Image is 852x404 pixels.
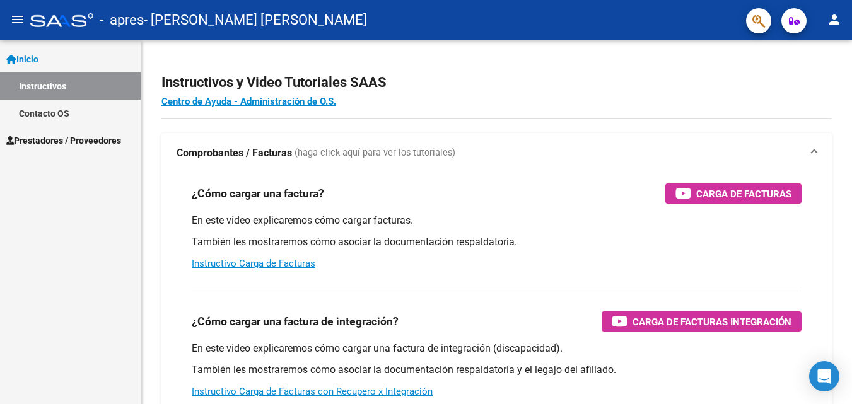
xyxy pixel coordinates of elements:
[192,258,315,269] a: Instructivo Carga de Facturas
[6,134,121,147] span: Prestadores / Proveedores
[827,12,842,27] mat-icon: person
[177,146,292,160] strong: Comprobantes / Facturas
[161,96,336,107] a: Centro de Ayuda - Administración de O.S.
[809,361,839,391] div: Open Intercom Messenger
[633,314,791,330] span: Carga de Facturas Integración
[161,133,832,173] mat-expansion-panel-header: Comprobantes / Facturas (haga click aquí para ver los tutoriales)
[192,185,324,202] h3: ¿Cómo cargar una factura?
[192,386,433,397] a: Instructivo Carga de Facturas con Recupero x Integración
[10,12,25,27] mat-icon: menu
[665,183,802,204] button: Carga de Facturas
[192,235,802,249] p: También les mostraremos cómo asociar la documentación respaldatoria.
[6,52,38,66] span: Inicio
[144,6,367,34] span: - [PERSON_NAME] [PERSON_NAME]
[192,214,802,228] p: En este video explicaremos cómo cargar facturas.
[192,342,802,355] p: En este video explicaremos cómo cargar una factura de integración (discapacidad).
[295,146,455,160] span: (haga click aquí para ver los tutoriales)
[100,6,144,34] span: - apres
[602,311,802,332] button: Carga de Facturas Integración
[192,363,802,377] p: También les mostraremos cómo asociar la documentación respaldatoria y el legajo del afiliado.
[192,313,399,330] h3: ¿Cómo cargar una factura de integración?
[696,186,791,202] span: Carga de Facturas
[161,71,832,95] h2: Instructivos y Video Tutoriales SAAS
